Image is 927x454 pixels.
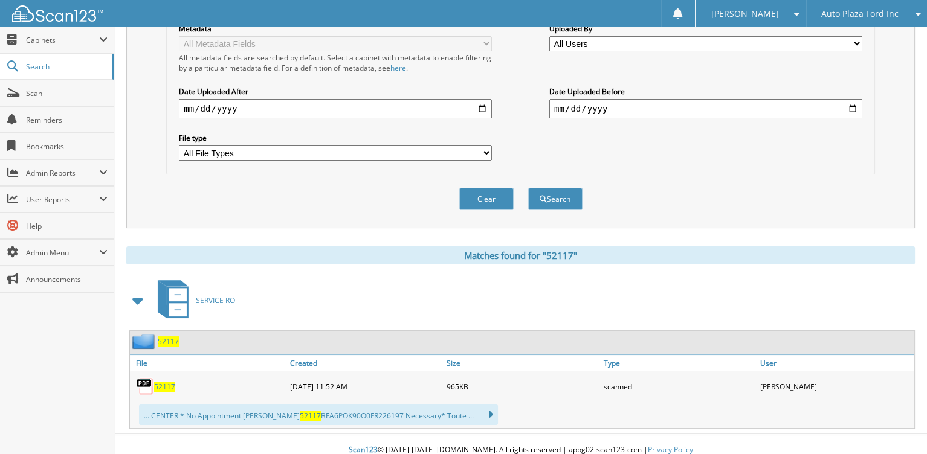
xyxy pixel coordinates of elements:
img: PDF.png [136,377,154,395]
button: Search [528,188,583,210]
span: Cabinets [26,35,99,45]
img: folder2.png [132,334,158,349]
a: Size [444,355,601,371]
a: Created [287,355,444,371]
div: scanned [601,374,758,398]
label: File type [179,133,492,143]
span: Reminders [26,115,108,125]
span: User Reports [26,194,99,205]
a: Type [601,355,758,371]
label: Date Uploaded Before [549,86,862,97]
label: Metadata [179,24,492,34]
a: 52117 [158,336,179,347]
div: Matches found for "52117" [126,246,915,264]
a: SERVICE RO [150,277,235,324]
button: Clear [459,188,514,210]
span: Search [26,62,106,72]
div: [PERSON_NAME] [757,374,914,398]
label: Uploaded By [549,24,862,34]
span: Auto Plaza Ford Inc [821,10,899,18]
div: ... CENTER * No Appointment [PERSON_NAME] BFA6POK90O0FR226197 Necessary* Toute ... [139,404,498,425]
span: Announcements [26,274,108,284]
input: start [179,99,492,118]
div: 965KB [444,374,601,398]
div: All metadata fields are searched by default. Select a cabinet with metadata to enable filtering b... [179,53,492,73]
a: User [757,355,914,371]
div: [DATE] 11:52 AM [287,374,444,398]
span: Bookmarks [26,141,108,152]
label: Date Uploaded After [179,86,492,97]
span: Help [26,221,108,231]
iframe: Chat Widget [867,396,927,454]
span: [PERSON_NAME] [711,10,779,18]
span: 52117 [300,411,321,421]
img: scan123-logo-white.svg [12,5,103,22]
span: Scan [26,88,108,98]
a: File [130,355,287,371]
span: Admin Menu [26,248,99,258]
span: SERVICE RO [196,295,235,305]
a: 52117 [154,382,175,392]
input: end [549,99,862,118]
a: here [390,63,406,73]
span: Admin Reports [26,168,99,178]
